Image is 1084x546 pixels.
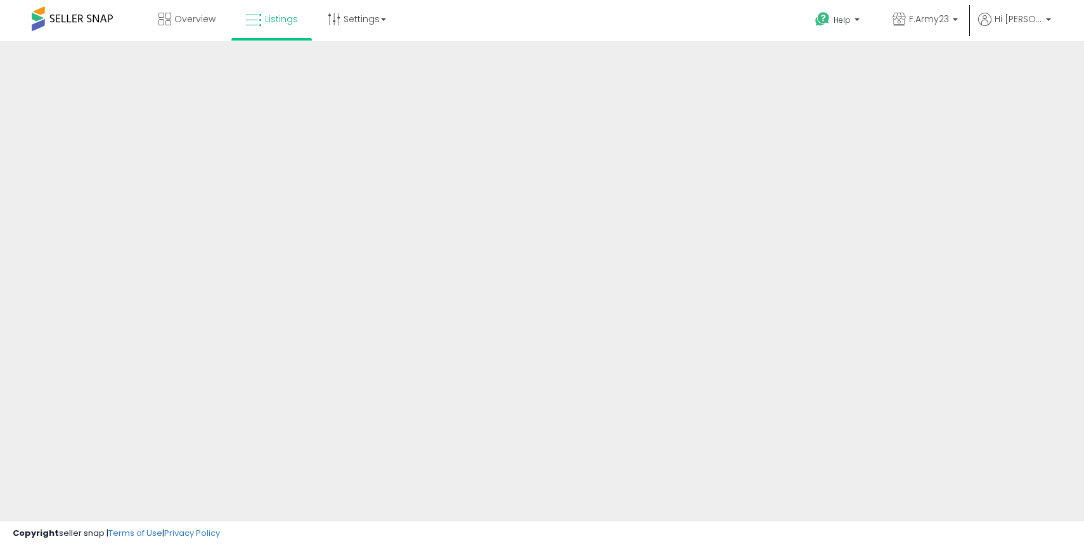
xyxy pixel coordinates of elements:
[265,13,298,25] span: Listings
[13,527,59,539] strong: Copyright
[805,2,872,41] a: Help
[909,13,949,25] span: F.Army23
[13,528,220,540] div: seller snap | |
[978,13,1051,41] a: Hi [PERSON_NAME]
[815,11,830,27] i: Get Help
[108,527,162,539] a: Terms of Use
[834,15,851,25] span: Help
[164,527,220,539] a: Privacy Policy
[174,13,216,25] span: Overview
[995,13,1042,25] span: Hi [PERSON_NAME]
